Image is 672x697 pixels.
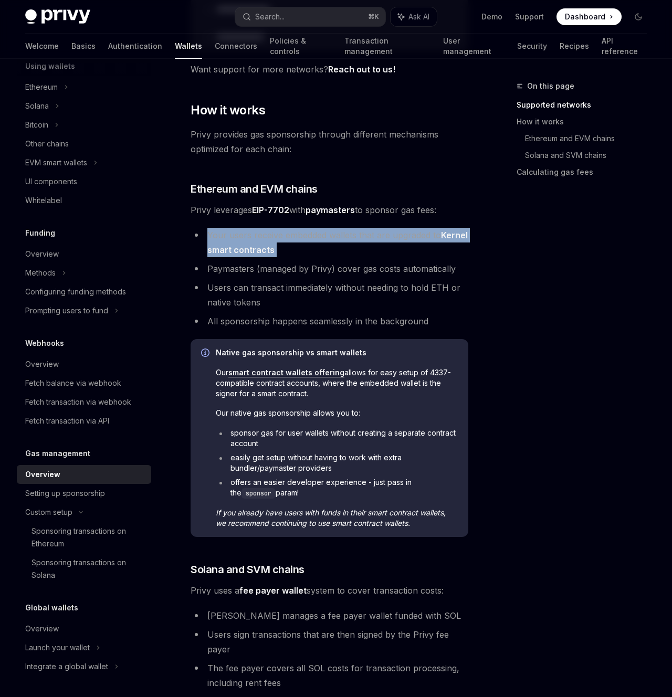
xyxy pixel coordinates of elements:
a: Wallets [175,34,202,59]
a: Overview [17,619,151,638]
a: How it works [517,113,655,130]
div: Launch your wallet [25,641,90,654]
a: API reference [602,34,647,59]
div: Fetch transaction via API [25,415,109,427]
a: EIP-7702 [252,205,289,216]
a: Support [515,12,544,22]
em: If you already have users with funds in their smart contract wallets, we recommend continuing to ... [216,508,446,527]
button: Toggle dark mode [630,8,647,25]
div: Other chains [25,138,69,150]
span: Privy leverages with to sponsor gas fees: [191,203,468,217]
span: ⌘ K [368,13,379,21]
div: Prompting users to fund [25,304,108,317]
strong: Native gas sponsorship vs smart wallets [216,348,366,357]
a: Welcome [25,34,59,59]
span: Dashboard [565,12,605,22]
li: All sponsorship happens seamlessly in the background [191,314,468,329]
span: Our native gas sponsorship allows you to: [216,408,458,418]
a: Reach out to us! [328,64,395,75]
a: Transaction management [344,34,430,59]
div: Sponsoring transactions on Solana [31,556,145,582]
li: Paymasters (managed by Privy) cover gas costs automatically [191,261,468,276]
a: User management [443,34,504,59]
a: Other chains [17,134,151,153]
li: offers an easier developer experience - just pass in the param! [216,477,458,499]
li: Users sign transactions that are then signed by the Privy fee payer [191,627,468,657]
div: Sponsoring transactions on Ethereum [31,525,145,550]
div: UI components [25,175,77,188]
a: Overview [17,355,151,374]
li: Your users receive embedded wallets that are upgraded to [191,228,468,257]
a: Calculating gas fees [517,164,655,181]
li: Users can transact immediately without needing to hold ETH or native tokens [191,280,468,310]
a: smart contract wallets offering [228,368,344,377]
div: Bitcoin [25,119,48,131]
strong: fee payer wallet [239,585,307,596]
div: Ethereum [25,81,58,93]
h5: Funding [25,227,55,239]
a: Supported networks [517,97,655,113]
a: Sponsoring transactions on Solana [17,553,151,585]
div: Search... [255,10,285,23]
a: Connectors [215,34,257,59]
div: Overview [25,468,60,481]
h5: Gas management [25,447,90,460]
a: Policies & controls [270,34,332,59]
div: Solana [25,100,49,112]
a: Overview [17,465,151,484]
span: Ask AI [408,12,429,22]
a: Dashboard [556,8,622,25]
svg: Info [201,348,212,359]
li: sponsor gas for user wallets without creating a separate contract account [216,428,458,449]
a: Solana and SVM chains [525,147,655,164]
div: Integrate a global wallet [25,660,108,673]
a: Configuring funding methods [17,282,151,301]
div: Whitelabel [25,194,62,207]
a: UI components [17,172,151,191]
a: Fetch transaction via webhook [17,393,151,411]
a: Authentication [108,34,162,59]
span: Privy provides gas sponsorship through different mechanisms optimized for each chain: [191,127,468,156]
a: Recipes [560,34,589,59]
li: easily get setup without having to work with extra bundler/paymaster providers [216,452,458,473]
div: Overview [25,248,59,260]
span: How it works [191,102,265,119]
li: The fee payer covers all SOL costs for transaction processing, including rent fees [191,661,468,690]
a: Whitelabel [17,191,151,210]
div: EVM smart wallets [25,156,87,169]
span: Privy uses a system to cover transaction costs: [191,583,468,598]
img: dark logo [25,9,90,24]
a: Demo [481,12,502,22]
a: Basics [71,34,96,59]
li: [PERSON_NAME] manages a fee payer wallet funded with SOL [191,608,468,623]
div: Custom setup [25,506,72,519]
div: Fetch transaction via webhook [25,396,131,408]
div: Configuring funding methods [25,286,126,298]
span: On this page [527,80,574,92]
div: Methods [25,267,56,279]
h5: Webhooks [25,337,64,350]
code: sponsor [241,488,276,499]
span: Our allows for easy setup of 4337-compatible contract accounts, where the embedded wallet is the ... [216,367,458,399]
span: Solana and SVM chains [191,562,304,577]
a: Setting up sponsorship [17,484,151,503]
button: Ask AI [391,7,437,26]
div: Fetch balance via webhook [25,377,121,389]
h5: Global wallets [25,601,78,614]
span: Want support for more networks? [191,62,468,77]
div: Overview [25,358,59,371]
a: Fetch transaction via API [17,411,151,430]
a: Overview [17,245,151,263]
div: Setting up sponsorship [25,487,105,500]
strong: paymasters [306,205,355,215]
a: Ethereum and EVM chains [525,130,655,147]
a: Sponsoring transactions on Ethereum [17,522,151,553]
a: Fetch balance via webhook [17,374,151,393]
button: Search...⌘K [235,7,385,26]
div: Overview [25,622,59,635]
a: Security [517,34,547,59]
span: Ethereum and EVM chains [191,182,318,196]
